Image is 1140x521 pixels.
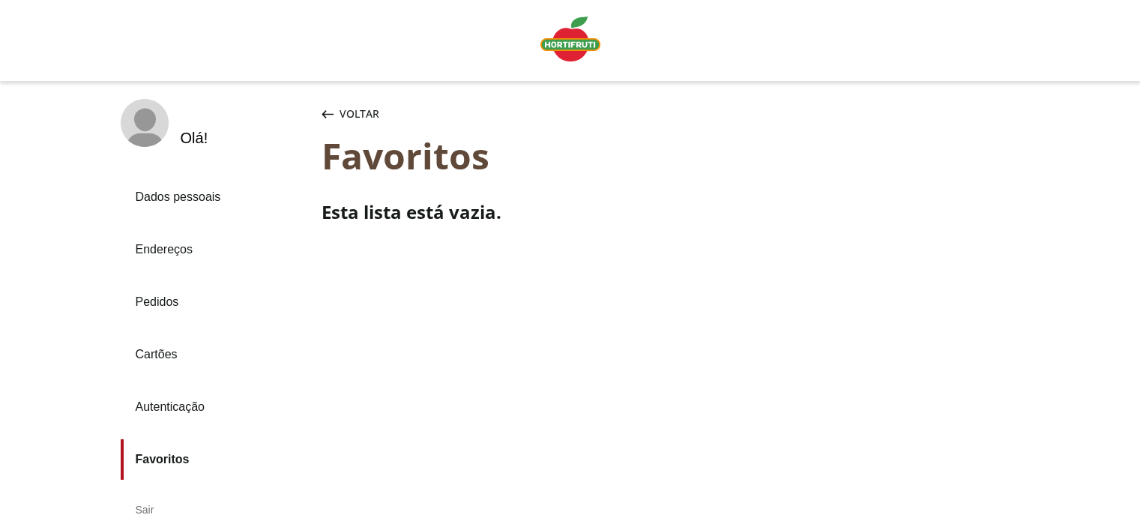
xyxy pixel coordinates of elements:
img: Logo [540,16,600,61]
a: Endereços [121,229,310,270]
button: Voltar [319,99,382,129]
a: Favoritos [121,439,310,480]
a: Logo [534,10,606,70]
a: Dados pessoais [121,177,310,217]
a: Autenticação [121,387,310,427]
a: Cartões [121,334,310,375]
h4: Esta lista está vazia. [322,200,501,224]
div: Favoritos [322,135,1020,176]
a: Pedidos [121,282,310,322]
span: Voltar [340,106,379,121]
div: Olá ! [181,130,208,147]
